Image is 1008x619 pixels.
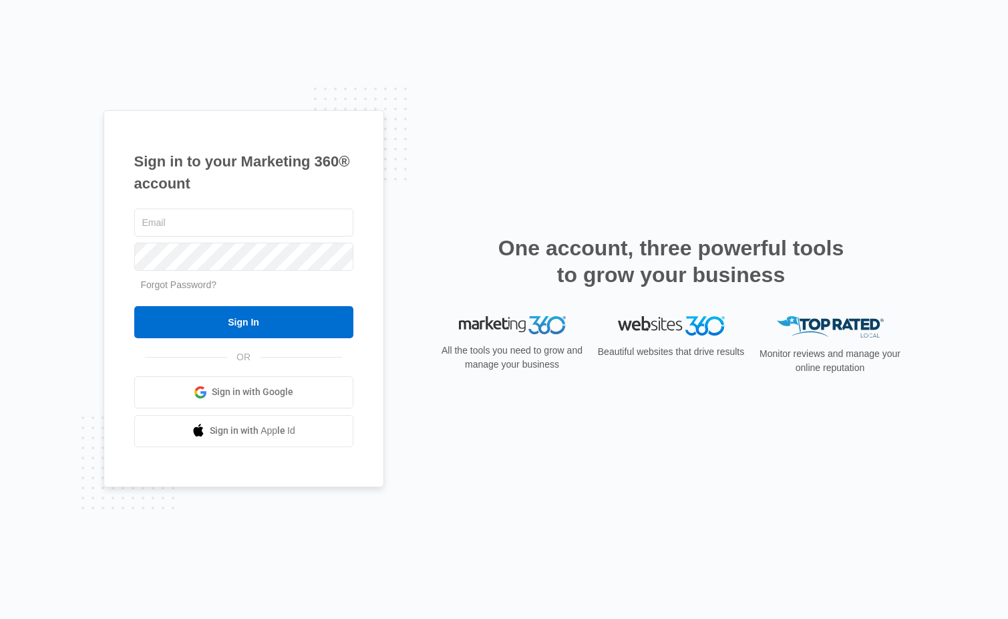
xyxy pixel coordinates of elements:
[618,316,725,336] img: Websites 360
[459,316,566,335] img: Marketing 360
[494,235,848,288] h2: One account, three powerful tools to grow your business
[134,376,353,408] a: Sign in with Google
[755,347,905,375] p: Monitor reviews and manage your online reputation
[134,415,353,447] a: Sign in with Apple Id
[141,279,217,290] a: Forgot Password?
[227,350,260,364] span: OR
[210,424,295,438] span: Sign in with Apple Id
[212,385,293,399] span: Sign in with Google
[134,150,353,195] h1: Sign in to your Marketing 360® account
[777,316,884,338] img: Top Rated Local
[438,344,587,372] p: All the tools you need to grow and manage your business
[134,209,353,237] input: Email
[134,306,353,338] input: Sign In
[597,345,746,359] p: Beautiful websites that drive results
